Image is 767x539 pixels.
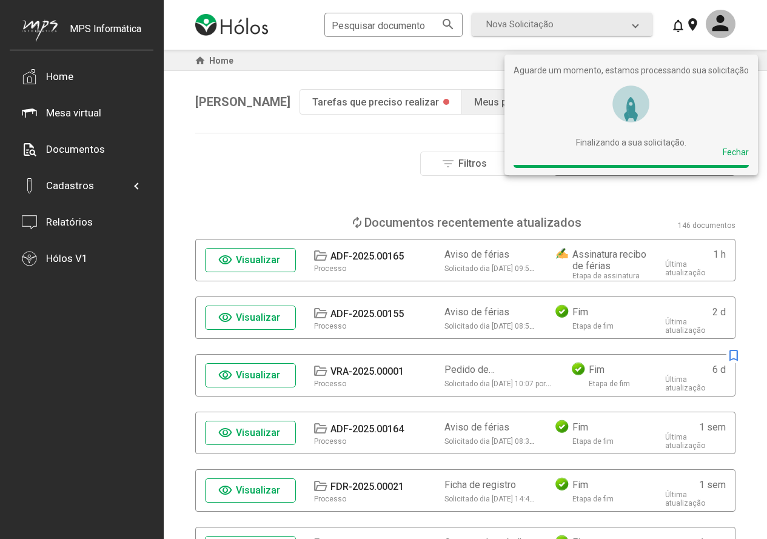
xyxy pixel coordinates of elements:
div: Hólos V1 [46,252,88,264]
div: Fim [572,306,588,318]
div: MPS Informática [70,23,141,53]
mat-icon: visibility [218,253,233,267]
span: Nova Solicitação [486,19,554,30]
div: Última atualização [665,260,726,277]
div: Fechar [723,147,749,157]
mat-icon: visibility [218,310,233,325]
div: ADF-2025.00165 [330,250,404,262]
div: ADF-2025.00155 [330,308,404,320]
mat-expansion-panel-header: Nova Solicitação [472,13,652,36]
div: Fim [572,479,588,490]
div: Última atualização [665,490,726,507]
div: 146 documentos [678,221,735,230]
div: 2 d [712,306,726,318]
div: Etapa de fim [572,322,614,330]
button: Visualizar [205,478,296,503]
div: Pedido de VR/[GEOGRAPHIC_DATA] [444,364,553,375]
div: Fim [589,364,605,375]
div: Fim [572,421,588,433]
button: Visualizar [205,363,296,387]
mat-expansion-panel-header: Cadastros [22,167,141,204]
button: Visualizar [205,248,296,272]
div: 1 sem [699,479,726,490]
div: Processo [314,437,346,446]
span: Filtros [458,158,487,169]
span: Visualizar [236,369,280,381]
div: 1 sem [699,421,726,433]
div: Assinatura recibo de férias [572,249,647,272]
mat-icon: home [193,53,207,68]
button: Visualizar [205,421,296,445]
div: ADF-2025.00164 [330,423,404,435]
div: Aviso de férias [444,249,509,260]
div: 1 h [713,249,726,260]
div: Mesa virtual [46,107,101,119]
mat-icon: folder_open [313,364,327,378]
mat-icon: folder_open [313,479,327,494]
div: Documentos recentemente atualizados [364,215,581,230]
button: Filtros [420,152,511,176]
div: Finalizando a sua solicitação. [537,138,725,147]
mat-icon: bookmark [726,349,741,363]
div: Cadastros [46,179,94,192]
div: Relatórios [46,216,93,228]
div: Processo [314,380,346,388]
span: Visualizar [236,254,280,266]
div: Documentos [46,143,105,155]
div: Processo [314,264,346,273]
mat-icon: visibility [218,368,233,383]
img: rocket [595,75,668,133]
mat-icon: loop [350,215,364,230]
div: 6 d [712,364,726,375]
div: Última atualização [665,318,726,335]
div: Processo [314,495,346,503]
div: Tarefas que preciso realizar [312,96,439,108]
div: Etapa de fim [572,437,614,446]
span: Visualizar [236,312,280,323]
div: Etapa de fim [572,495,614,503]
div: Última atualização [665,433,726,450]
div: Home [46,70,73,82]
mat-icon: filter_list [441,156,455,171]
mat-icon: folder_open [313,421,327,436]
mat-icon: folder_open [313,306,327,321]
mat-icon: visibility [218,483,233,498]
div: Meus pedidos [474,96,537,108]
div: VRA-2025.00001 [330,366,404,377]
mat-icon: location_on [685,17,700,32]
div: Última atualização [665,375,726,392]
div: Processo [314,322,346,330]
div: Aviso de férias [444,421,509,433]
span: Visualizar [236,427,280,438]
div: Etapa de fim [589,380,630,388]
div: Aviso de férias [444,306,509,318]
img: mps-image-cropped.png [22,19,58,42]
div: Ficha de registro [444,479,516,490]
div: FDR-2025.00021 [330,481,404,492]
div: Etapa de assinatura [572,272,640,280]
span: [PERSON_NAME] [195,95,290,109]
button: Visualizar [205,306,296,330]
div: Aguarde um momento, estamos processando sua solicitação [514,65,749,75]
img: logo-holos.png [195,14,268,36]
span: Visualizar [236,484,280,496]
mat-icon: folder_open [313,249,327,263]
mat-icon: search [441,16,455,31]
mat-icon: visibility [218,426,233,440]
span: Home [209,56,233,65]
